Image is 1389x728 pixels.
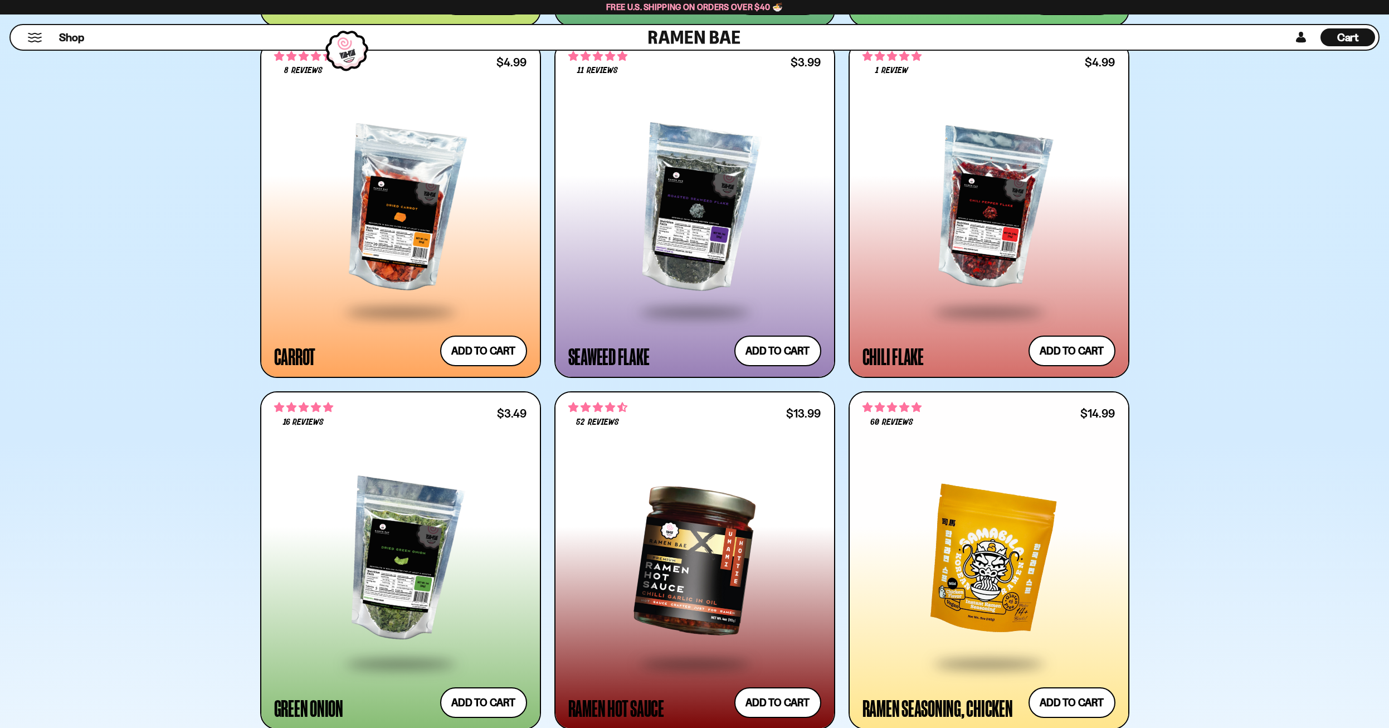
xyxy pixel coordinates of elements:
a: Shop [59,28,84,46]
span: 16 reviews [283,418,324,427]
span: Free U.S. Shipping on Orders over $40 🍜 [606,2,783,12]
button: Mobile Menu Trigger [27,33,42,42]
button: Add to cart [734,687,821,718]
div: $4.99 [496,57,527,67]
div: Ramen Hot Sauce [568,698,664,718]
span: 8 reviews [284,66,322,75]
div: Cart [1320,25,1375,50]
span: 11 reviews [577,66,617,75]
a: 4.82 stars 11 reviews $3.99 Seaweed Flake Add to cart [554,40,835,378]
span: 4.83 stars [862,400,922,415]
div: $14.99 [1080,408,1115,419]
div: $4.99 [1085,57,1115,67]
button: Add to cart [1029,336,1115,366]
div: $3.49 [497,408,527,419]
div: $3.99 [791,57,821,67]
button: Add to cart [1029,687,1115,718]
span: 60 reviews [870,418,913,427]
span: 52 reviews [576,418,618,427]
div: $13.99 [786,408,821,419]
span: Shop [59,30,84,45]
span: 4.88 stars [274,400,333,415]
span: 1 review [875,66,908,75]
div: Carrot [274,346,316,366]
div: Chili Flake [862,346,924,366]
span: 4.71 stars [568,400,627,415]
span: Cart [1337,31,1359,44]
div: Seaweed Flake [568,346,650,366]
button: Add to cart [734,336,821,366]
button: Add to cart [440,336,527,366]
div: Ramen Seasoning, Chicken [862,698,1013,718]
a: 5.00 stars 1 review $4.99 Chili Flake Add to cart [849,40,1129,378]
button: Add to cart [440,687,527,718]
div: Green Onion [274,698,343,718]
a: 4.75 stars 8 reviews $4.99 Carrot Add to cart [260,40,541,378]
